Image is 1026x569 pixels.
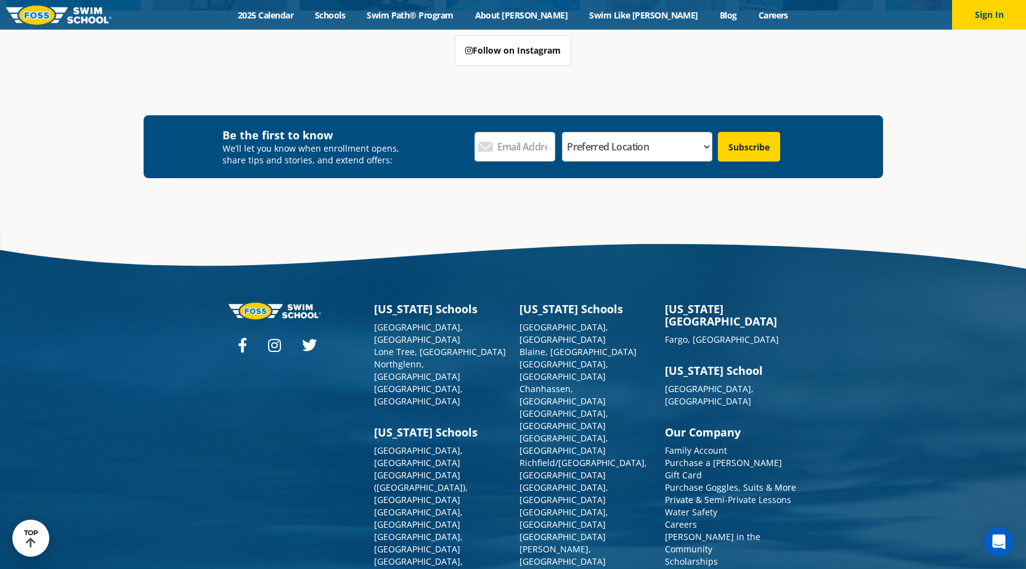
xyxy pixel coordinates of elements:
a: Water Safety [665,506,717,518]
a: Richfield/[GEOGRAPHIC_DATA], [GEOGRAPHIC_DATA] [519,457,647,481]
a: [GEOGRAPHIC_DATA], [GEOGRAPHIC_DATA] [519,321,608,345]
a: Schools [304,9,356,21]
a: Blog [709,9,747,21]
a: [GEOGRAPHIC_DATA] ([GEOGRAPHIC_DATA]), [GEOGRAPHIC_DATA] [374,469,468,506]
h3: [US_STATE] School [665,364,798,377]
a: Careers [665,518,697,530]
a: [GEOGRAPHIC_DATA], [GEOGRAPHIC_DATA] [374,383,463,407]
a: Swim Like [PERSON_NAME] [579,9,709,21]
a: Blaine, [GEOGRAPHIC_DATA] [519,346,637,358]
a: [GEOGRAPHIC_DATA], [GEOGRAPHIC_DATA] [374,321,463,345]
a: Follow on Instagram [455,35,571,66]
a: Purchase a [PERSON_NAME] Gift Card [665,457,782,481]
img: FOSS Swim School Logo [6,6,112,25]
a: Private & Semi-Private Lessons [665,494,791,506]
p: We’ll let you know when enrollment opens, share tips and stories, and extend offers: [222,142,408,166]
a: [PERSON_NAME] in the Community [665,531,760,555]
a: [GEOGRAPHIC_DATA], [GEOGRAPHIC_DATA] [519,506,608,530]
a: [GEOGRAPHIC_DATA], [GEOGRAPHIC_DATA] [519,481,608,506]
a: [GEOGRAPHIC_DATA], [GEOGRAPHIC_DATA] [665,383,754,407]
a: [GEOGRAPHIC_DATA][PERSON_NAME], [GEOGRAPHIC_DATA] [519,531,606,567]
img: Foss-logo-horizontal-white.svg [229,303,321,319]
h3: [US_STATE] Schools [374,303,507,315]
h4: Be the first to know [222,128,408,142]
a: Purchase Goggles, Suits & More [665,481,796,493]
a: [GEOGRAPHIC_DATA], [GEOGRAPHIC_DATA] [519,358,608,382]
div: Open Intercom Messenger [984,527,1014,557]
a: [GEOGRAPHIC_DATA], [GEOGRAPHIC_DATA] [374,444,463,469]
a: About [PERSON_NAME] [464,9,579,21]
a: Careers [747,9,799,21]
a: Swim Path® Program [356,9,464,21]
div: TOP [24,529,38,548]
a: [GEOGRAPHIC_DATA], [GEOGRAPHIC_DATA] [374,506,463,530]
a: Lone Tree, [GEOGRAPHIC_DATA] [374,346,506,358]
a: [GEOGRAPHIC_DATA], [GEOGRAPHIC_DATA] [519,407,608,432]
h3: [US_STATE] Schools [519,303,653,315]
a: Fargo, [GEOGRAPHIC_DATA] [665,334,779,345]
a: Northglenn, [GEOGRAPHIC_DATA] [374,358,460,382]
input: Email Address [474,132,555,162]
a: [GEOGRAPHIC_DATA], [GEOGRAPHIC_DATA] [519,432,608,456]
a: 2025 Calendar [227,9,304,21]
a: Family Account [665,444,727,456]
h3: [US_STATE][GEOGRAPHIC_DATA] [665,303,798,327]
input: Subscribe [718,132,780,162]
a: [GEOGRAPHIC_DATA], [GEOGRAPHIC_DATA] [374,531,463,555]
a: Scholarships [665,555,718,567]
h3: Our Company [665,426,798,438]
a: Chanhassen, [GEOGRAPHIC_DATA] [519,383,606,407]
h3: [US_STATE] Schools [374,426,507,438]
